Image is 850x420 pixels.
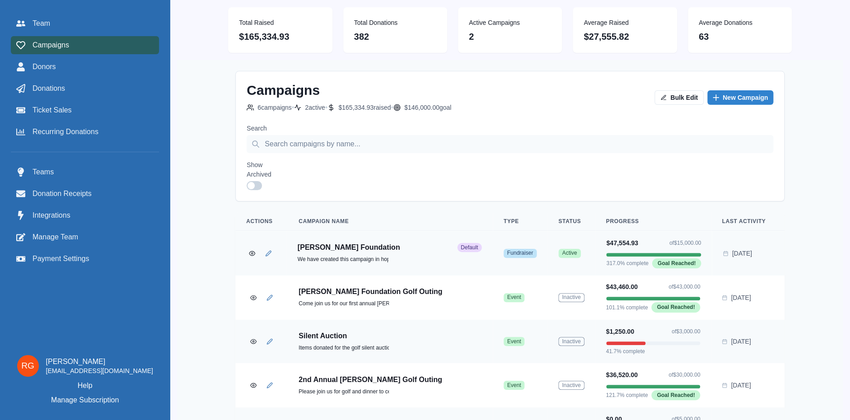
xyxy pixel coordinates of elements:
[299,218,349,225] p: Campaign Name
[261,246,276,260] button: Edit Campaign
[239,18,321,28] p: Total Raised
[606,370,638,379] p: $36,520.00
[11,79,159,98] a: Donations
[504,248,537,257] span: fundraiser
[699,31,781,42] h2: 63
[584,18,666,28] p: Average Raised
[731,381,751,390] p: [DATE]
[239,31,321,42] h2: $165,334.93
[246,290,261,305] button: View Campaign
[504,293,525,302] span: event
[354,18,436,28] p: Total Donations
[247,82,320,98] h2: Campaigns
[672,327,700,336] p: of $3,000.00
[338,103,391,112] p: $165,334.93 raised
[11,14,159,33] a: Team
[257,103,292,112] p: 6 campaign s
[584,31,666,42] h2: $27,555.82
[732,248,752,257] p: [DATE]
[298,243,453,252] p: [PERSON_NAME] Foundation
[299,344,389,352] p: Items donated for the golf silent auction
[654,90,704,105] button: Bulk Edit
[504,218,519,225] p: Type
[247,160,271,179] label: Show Archived
[707,90,773,105] a: New Campaign
[33,188,92,199] span: Donation Receipts
[245,246,259,260] button: View Campaign
[11,58,159,76] a: Donors
[699,18,781,28] p: Average Donations
[33,232,78,243] span: Manage Team
[33,126,98,137] span: Recurring Donations
[262,378,277,392] button: Edit Campaign
[21,361,34,370] div: Richard P. Grimley
[731,293,751,302] p: [DATE]
[469,18,551,28] p: Active Campaigns
[11,101,159,119] a: Ticket Sales
[298,256,388,263] p: We have created this campaign in hope to raise money for organizations that stand for [PERSON_NAM...
[558,293,584,302] span: Inactive
[606,282,638,291] p: $43,460.00
[299,287,482,296] p: [PERSON_NAME] Foundation Golf Outing
[504,381,525,390] span: event
[469,31,551,42] h2: 2
[11,163,159,181] a: Teams
[33,18,50,29] span: Team
[247,135,773,153] input: Search campaigns by name...
[558,218,581,225] p: Status
[46,356,153,367] p: [PERSON_NAME]
[235,212,288,231] th: Actions
[11,36,159,54] a: Campaigns
[606,327,634,336] p: $1,250.00
[391,102,393,113] p: •
[11,185,159,203] a: Donation Receipts
[559,248,581,257] span: Active
[11,228,159,246] a: Manage Team
[299,375,482,384] p: 2nd Annual [PERSON_NAME] Golf Outing
[354,31,436,42] h2: 382
[299,300,389,308] p: Come join us for our first annual [PERSON_NAME] Foundation Golf Outing and dinner at [GEOGRAPHIC_...
[292,102,294,113] p: •
[606,391,648,400] p: 121.7 % complete
[51,395,119,406] p: Manage Subscription
[305,103,325,112] p: 2 active
[262,290,277,305] button: Edit Campaign
[33,167,54,177] span: Teams
[33,210,70,221] span: Integrations
[11,206,159,224] a: Integrations
[33,61,56,72] span: Donors
[247,124,768,133] label: Search
[669,238,701,247] p: of $15,000.00
[262,334,277,349] button: Edit Campaign
[722,218,766,225] p: Last Activity
[11,250,159,268] a: Payment Settings
[558,337,584,346] span: Inactive
[299,388,389,396] p: Please join us for golf and dinner to celebrate [PERSON_NAME]. All funds raised at this outing wi...
[607,238,638,247] p: $47,554.93
[33,253,89,264] span: Payment Settings
[457,243,481,252] span: Default
[606,347,645,356] p: 41.7 % complete
[246,334,261,349] button: View Campaign
[652,258,701,268] span: Goal Reached!
[299,331,482,341] p: Silent Auction
[46,367,153,375] p: [EMAIL_ADDRESS][DOMAIN_NAME]
[606,218,639,225] p: Progress
[668,282,700,291] p: of $43,000.00
[606,303,648,312] p: 101.1 % complete
[78,380,93,391] a: Help
[33,105,72,116] span: Ticket Sales
[651,302,700,312] span: Goal Reached!
[246,378,261,392] button: View Campaign
[668,370,700,379] p: of $30,000.00
[504,337,525,346] span: event
[558,381,584,390] span: Inactive
[404,103,451,112] p: $146,000.00 goal
[325,102,328,113] p: •
[11,123,159,141] a: Recurring Donations
[607,258,649,267] p: 317.0 % complete
[33,40,69,51] span: Campaigns
[651,390,700,400] span: Goal Reached!
[731,337,751,346] p: [DATE]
